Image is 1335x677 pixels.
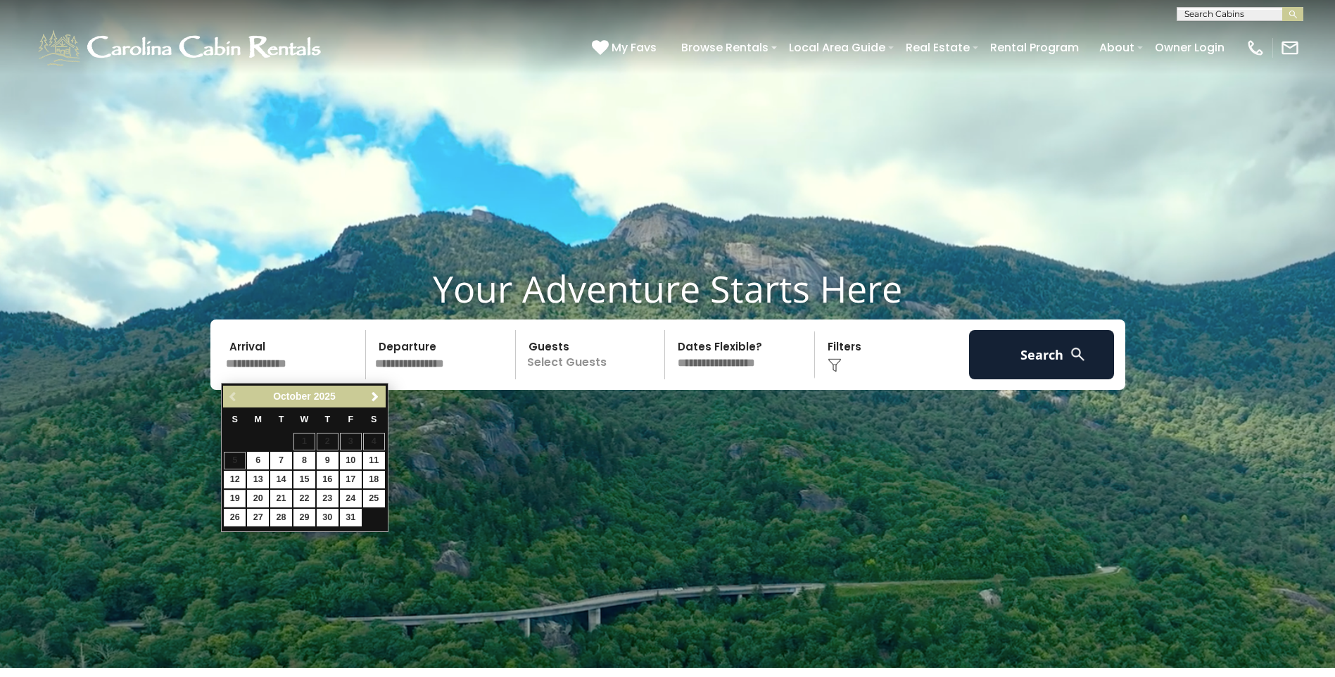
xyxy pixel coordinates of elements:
img: mail-regular-white.png [1280,38,1300,58]
a: Rental Program [983,35,1086,60]
a: Local Area Guide [782,35,892,60]
a: Owner Login [1148,35,1232,60]
a: 20 [247,490,269,507]
span: 2025 [314,391,336,402]
a: 7 [270,452,292,469]
a: 8 [293,452,315,469]
span: Friday [348,415,353,424]
img: filter--v1.png [828,358,842,372]
a: 30 [317,509,339,526]
img: phone-regular-white.png [1246,38,1265,58]
a: 15 [293,471,315,488]
a: 10 [340,452,362,469]
a: 13 [247,471,269,488]
a: Next [367,388,384,405]
a: 19 [224,490,246,507]
a: 23 [317,490,339,507]
a: 6 [247,452,269,469]
span: Sunday [232,415,238,424]
span: Thursday [325,415,331,424]
a: Browse Rentals [674,35,776,60]
a: 14 [270,471,292,488]
a: 16 [317,471,339,488]
a: 31 [340,509,362,526]
a: My Favs [592,39,660,57]
a: About [1092,35,1141,60]
span: Wednesday [300,415,309,424]
a: 21 [270,490,292,507]
a: 22 [293,490,315,507]
p: Select Guests [520,330,665,379]
span: Monday [254,415,262,424]
a: Real Estate [899,35,977,60]
a: 28 [270,509,292,526]
a: 29 [293,509,315,526]
img: search-regular-white.png [1069,346,1087,363]
button: Search [969,330,1115,379]
a: 11 [363,452,385,469]
a: 12 [224,471,246,488]
a: 24 [340,490,362,507]
span: October [273,391,311,402]
img: White-1-1-2.png [35,27,327,69]
a: 17 [340,471,362,488]
a: 27 [247,509,269,526]
span: Tuesday [279,415,284,424]
a: 25 [363,490,385,507]
span: My Favs [612,39,657,56]
h1: Your Adventure Starts Here [11,267,1324,310]
a: 18 [363,471,385,488]
a: 26 [224,509,246,526]
a: 9 [317,452,339,469]
span: Next [369,391,381,403]
span: Saturday [371,415,377,424]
